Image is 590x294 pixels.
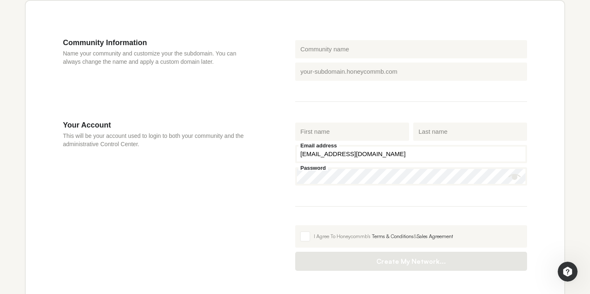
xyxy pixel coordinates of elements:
[295,252,527,271] button: Create My Network...
[299,165,328,171] label: Password
[372,233,414,239] a: Terms & Conditions
[295,145,527,163] input: Email address
[63,49,246,66] p: Name your community and customize your the subdomain. You can always change the name and apply a ...
[299,143,339,148] label: Email address
[63,132,246,148] p: This will be your account used to login to both your community and the administrative Control Cen...
[314,233,523,240] div: I Agree To Honeycommb's &
[63,120,246,130] h3: Your Account
[295,63,527,81] input: your-subdomain.honeycommb.com
[303,257,519,265] span: Create My Network...
[558,262,578,282] iframe: Intercom live chat
[508,171,521,183] button: Show password
[295,40,527,58] input: Community name
[295,123,409,141] input: First name
[413,123,527,141] input: Last name
[417,233,453,239] a: Sales Agreement
[63,38,246,47] h3: Community Information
